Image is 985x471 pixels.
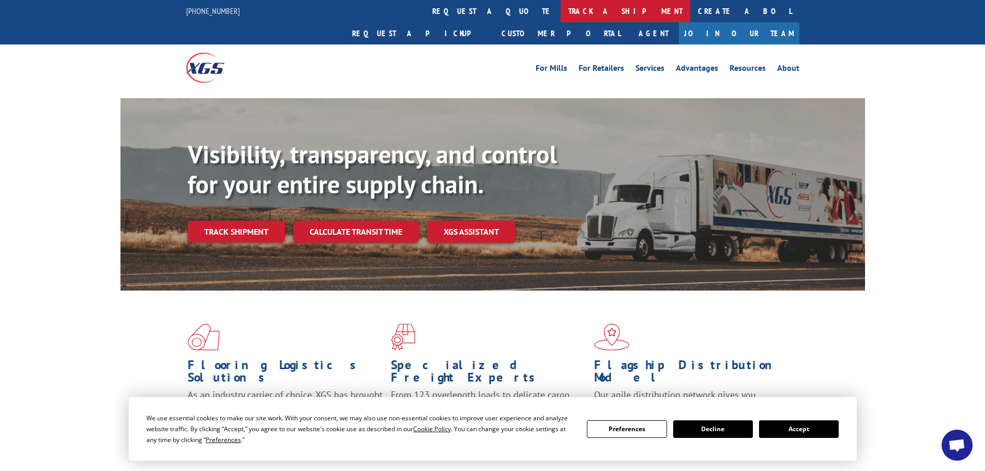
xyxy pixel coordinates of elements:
[679,22,799,44] a: Join Our Team
[594,389,784,413] span: Our agile distribution network gives you nationwide inventory management on demand.
[188,389,383,426] span: As an industry carrier of choice, XGS has brought innovation and dedication to flooring logistics...
[344,22,494,44] a: Request a pickup
[188,138,557,200] b: Visibility, transparency, and control for your entire supply chain.
[635,64,664,75] a: Services
[673,420,753,438] button: Decline
[186,6,240,16] a: [PHONE_NUMBER]
[413,424,451,433] span: Cookie Policy
[391,389,586,435] p: From 123 overlength loads to delicate cargo, our experienced staff knows the best way to move you...
[494,22,628,44] a: Customer Portal
[188,221,285,242] a: Track shipment
[777,64,799,75] a: About
[146,413,574,445] div: We use essential cookies to make our site work. With your consent, we may also use non-essential ...
[293,221,419,243] a: Calculate transit time
[628,22,679,44] a: Agent
[942,430,973,461] a: Open chat
[594,359,790,389] h1: Flagship Distribution Model
[536,64,567,75] a: For Mills
[129,397,857,461] div: Cookie Consent Prompt
[391,324,415,351] img: xgs-icon-focused-on-flooring-red
[587,420,666,438] button: Preferences
[427,221,516,243] a: XGS ASSISTANT
[188,359,383,389] h1: Flooring Logistics Solutions
[391,359,586,389] h1: Specialized Freight Experts
[594,324,630,351] img: xgs-icon-flagship-distribution-model-red
[206,435,241,444] span: Preferences
[579,64,624,75] a: For Retailers
[730,64,766,75] a: Resources
[676,64,718,75] a: Advantages
[188,324,220,351] img: xgs-icon-total-supply-chain-intelligence-red
[759,420,839,438] button: Accept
